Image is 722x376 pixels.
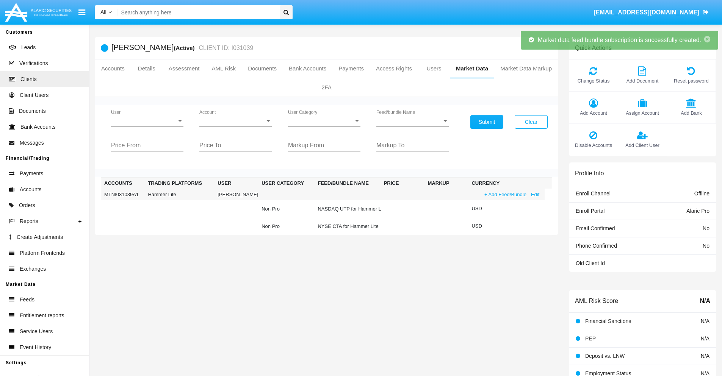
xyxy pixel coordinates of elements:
span: Assign Account [622,109,663,117]
span: Market data feed bundle subscription is successfully created. [538,37,701,43]
span: Change Status [573,77,614,84]
span: N/A [701,318,709,324]
span: Event History [20,343,51,351]
span: Reports [20,217,38,225]
a: Details [131,59,163,78]
span: Feeds [20,296,34,304]
span: Account [199,117,265,124]
span: Phone Confirmed [576,243,617,249]
span: Orders [19,201,35,209]
span: N/A [701,353,709,359]
span: Bank Accounts [20,123,56,131]
span: Create Adjustments [17,233,63,241]
a: Assessment [163,59,206,78]
span: Add Account [573,109,614,117]
a: Market Data Markup [494,59,558,78]
span: Offline [694,190,709,197]
a: Documents [242,59,283,78]
a: Market Data [450,59,494,78]
span: Accounts [20,186,42,193]
h6: AML Risk Score [575,297,618,304]
span: Disable Accounts [573,142,614,149]
span: N/A [701,335,709,342]
td: Non Pro [258,200,315,217]
th: User Category [258,178,315,189]
button: Submit [470,115,503,129]
a: Edit [529,190,542,198]
span: No [703,243,709,249]
span: Email Confirmed [576,225,615,231]
span: N/A [700,296,710,306]
span: Enroll Channel [576,190,611,197]
span: Service Users [20,328,53,335]
img: Logo image [4,1,73,23]
th: Accounts [101,178,145,189]
input: Search [117,5,277,19]
span: Leads [21,44,36,51]
span: Verifications [19,59,48,67]
div: [PERSON_NAME] [218,192,255,197]
span: Clients [20,75,37,83]
div: Hammer Lite [148,192,211,197]
span: PEP [585,335,596,342]
div: MTNI031039A1 [104,192,142,197]
span: Alaric Pro [686,208,709,214]
h6: Profile Info [575,170,604,177]
a: AML Risk [206,59,242,78]
span: Add Bank [671,109,712,117]
th: User [215,178,258,189]
div: USD [471,203,509,214]
a: 2FA [95,78,558,97]
span: [EMAIL_ADDRESS][DOMAIN_NAME] [594,9,699,16]
span: Reset password [671,77,712,84]
span: Documents [19,107,46,115]
a: + Add Feed/Bundle [482,190,529,198]
th: Currency [468,178,545,189]
span: Add Client User [622,142,663,149]
span: Platform Frontends [20,249,65,257]
span: Entitlement reports [20,312,64,320]
a: Accounts [95,59,131,78]
span: Old Client Id [576,260,605,266]
th: Trading Platforms [145,178,215,189]
span: Payments [20,170,43,178]
h5: [PERSON_NAME] [111,44,253,52]
span: No [703,225,709,231]
span: User [111,117,177,124]
span: Exchanges [20,265,46,273]
span: Financial Sanctions [585,318,631,324]
td: Non Pro [258,217,315,235]
span: Messages [20,139,44,147]
button: Clear [515,115,548,129]
small: CLIENT ID: I031039 [197,45,254,51]
span: Enroll Portal [576,208,605,214]
span: Add Document [622,77,663,84]
span: Deposit vs. LNW [585,353,625,359]
span: Client Users [20,91,49,99]
div: USD [471,220,509,232]
div: (Active) [174,44,197,52]
span: All [100,9,106,15]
